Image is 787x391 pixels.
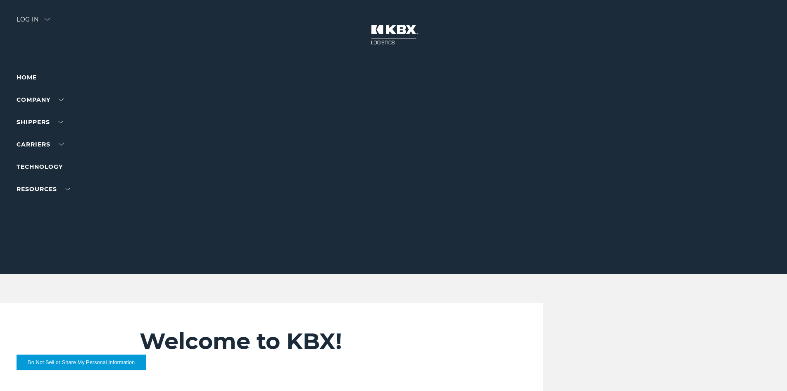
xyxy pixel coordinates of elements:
[363,17,425,53] img: kbx logo
[17,74,37,81] a: Home
[17,141,64,148] a: Carriers
[17,17,50,29] div: Log in
[45,18,50,21] img: arrow
[17,355,146,370] button: Do Not Sell or Share My Personal Information
[17,118,63,126] a: SHIPPERS
[17,185,70,193] a: RESOURCES
[17,96,64,103] a: Company
[140,328,494,355] h2: Welcome to KBX!
[17,163,63,170] a: Technology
